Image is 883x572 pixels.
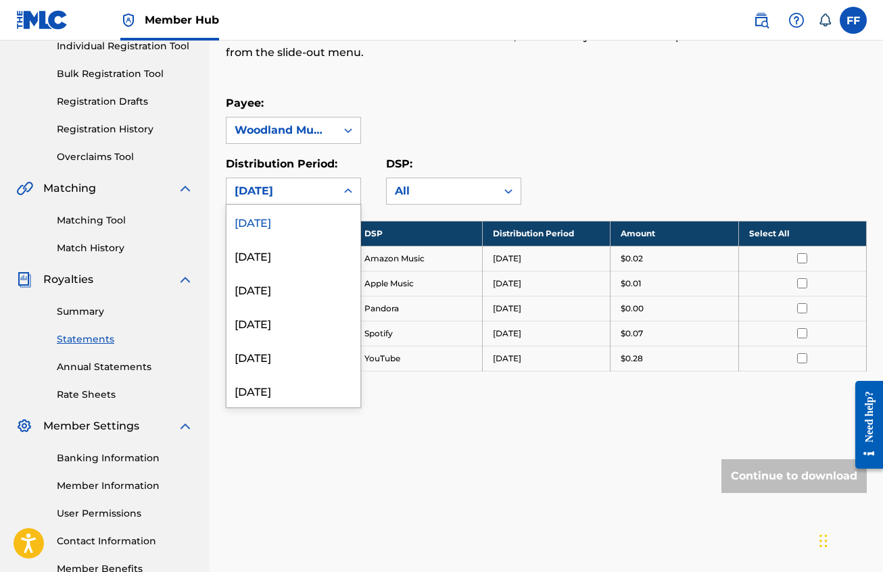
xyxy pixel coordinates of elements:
img: Matching [16,180,33,197]
a: Statements [57,332,193,346]
a: Overclaims Tool [57,150,193,164]
img: help [788,12,805,28]
td: [DATE] [482,321,611,346]
label: Distribution Period: [226,157,337,170]
div: User Menu [840,7,867,34]
div: Drag [819,521,828,561]
th: Amount [611,221,739,246]
div: [DATE] [226,306,360,340]
iframe: Resource Center [845,370,883,479]
div: [DATE] [226,373,360,407]
img: Top Rightsholder [120,12,137,28]
a: Annual Statements [57,360,193,374]
div: [DATE] [226,340,360,373]
td: [DATE] [482,296,611,321]
div: [DATE] [226,238,360,272]
a: Individual Registration Tool [57,39,193,53]
th: Distribution Period [482,221,611,246]
a: Match History [57,241,193,255]
th: Select All [738,221,867,246]
p: $0.01 [621,278,641,290]
div: [DATE] [235,183,328,199]
img: expand [177,180,193,197]
p: Scroll to the bottom and click , then select your download options from the slide-out menu. [226,28,719,61]
div: Notifications [818,14,832,27]
a: Registration Drafts [57,95,193,109]
div: [DATE] [226,272,360,306]
a: Contact Information [57,534,193,548]
a: Bulk Registration Tool [57,67,193,81]
th: DSP [354,221,483,246]
img: Royalties [16,271,32,288]
a: User Permissions [57,506,193,521]
iframe: Chat Widget [815,507,883,572]
p: $0.00 [621,303,644,315]
img: Member Settings [16,418,32,434]
p: $0.28 [621,353,643,365]
a: Member Information [57,479,193,493]
span: Matching [43,180,96,197]
a: Registration History [57,122,193,136]
td: Apple Music [354,271,483,296]
span: Member Hub [145,12,219,28]
div: Woodland Music Rights [235,122,328,138]
div: Help [783,7,810,34]
td: [DATE] [482,271,611,296]
td: [DATE] [482,346,611,371]
a: Matching Tool [57,213,193,228]
a: Banking Information [57,451,193,465]
img: expand [177,418,193,434]
a: Public Search [748,7,775,34]
td: Spotify [354,321,483,346]
img: expand [177,271,193,288]
img: search [753,12,769,28]
label: DSP: [386,157,412,170]
td: Amazon Music [354,246,483,271]
td: YouTube [354,346,483,371]
label: Payee: [226,97,264,109]
span: Member Settings [43,418,139,434]
img: MLC Logo [16,10,68,30]
td: Pandora [354,296,483,321]
td: [DATE] [482,246,611,271]
p: $0.02 [621,253,643,265]
span: Royalties [43,271,93,288]
div: [DATE] [226,205,360,238]
a: Rate Sheets [57,388,193,402]
a: Summary [57,305,193,319]
p: $0.07 [621,328,643,340]
div: All [395,183,488,199]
